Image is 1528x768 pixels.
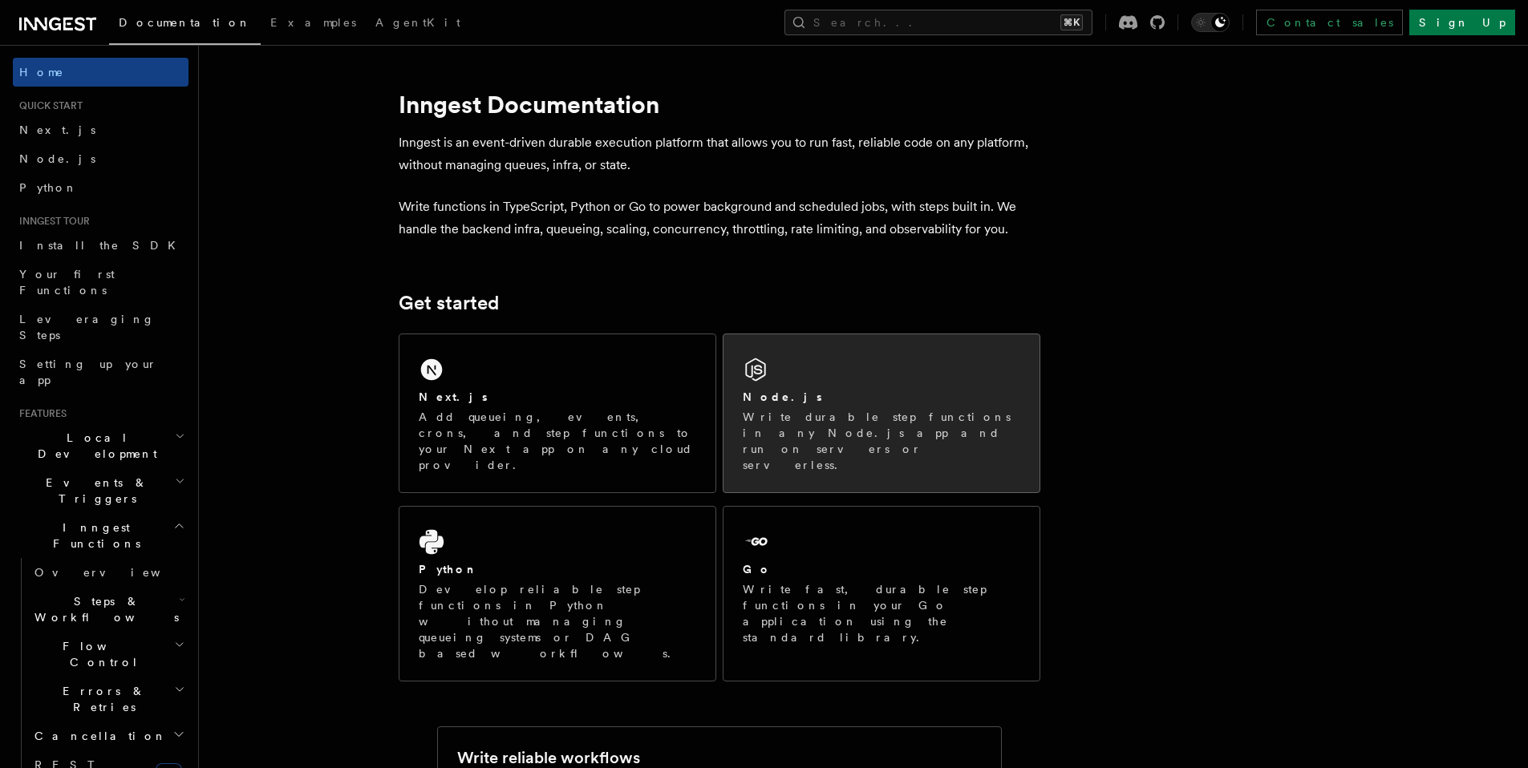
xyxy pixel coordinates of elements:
[261,5,366,43] a: Examples
[419,389,488,405] h2: Next.js
[119,16,251,29] span: Documentation
[13,99,83,112] span: Quick start
[13,58,188,87] a: Home
[19,152,95,165] span: Node.js
[13,519,173,552] span: Inngest Functions
[13,350,188,394] a: Setting up your app
[19,358,157,386] span: Setting up your app
[19,64,64,80] span: Home
[13,468,188,513] button: Events & Triggers
[399,90,1040,119] h1: Inngest Documentation
[19,268,115,297] span: Your first Functions
[34,566,200,579] span: Overview
[723,333,1040,493] a: Node.jsWrite durable step functions in any Node.js app and run on servers or serverless.
[13,423,188,468] button: Local Development
[1191,13,1230,32] button: Toggle dark mode
[270,16,356,29] span: Examples
[13,215,90,228] span: Inngest tour
[13,513,188,558] button: Inngest Functions
[1256,10,1403,35] a: Contact sales
[743,409,1020,473] p: Write durable step functions in any Node.js app and run on servers or serverless.
[723,506,1040,681] a: GoWrite fast, durable step functions in your Go application using the standard library.
[366,5,470,43] a: AgentKit
[784,10,1092,35] button: Search...⌘K
[399,506,716,681] a: PythonDevelop reliable step functions in Python without managing queueing systems or DAG based wo...
[13,475,175,507] span: Events & Triggers
[28,558,188,587] a: Overview
[743,389,822,405] h2: Node.js
[13,144,188,173] a: Node.js
[19,181,78,194] span: Python
[13,173,188,202] a: Python
[13,231,188,260] a: Install the SDK
[13,407,67,420] span: Features
[399,196,1040,241] p: Write functions in TypeScript, Python or Go to power background and scheduled jobs, with steps bu...
[399,333,716,493] a: Next.jsAdd queueing, events, crons, and step functions to your Next app on any cloud provider.
[13,115,188,144] a: Next.js
[743,561,772,577] h2: Go
[28,587,188,632] button: Steps & Workflows
[28,677,188,722] button: Errors & Retries
[13,305,188,350] a: Leveraging Steps
[743,581,1020,645] p: Write fast, durable step functions in your Go application using the standard library.
[28,632,188,677] button: Flow Control
[399,292,499,314] a: Get started
[19,239,185,252] span: Install the SDK
[28,722,188,750] button: Cancellation
[28,593,179,625] span: Steps & Workflows
[19,123,95,136] span: Next.js
[109,5,261,45] a: Documentation
[28,638,174,670] span: Flow Control
[419,561,478,577] h2: Python
[1060,14,1083,30] kbd: ⌘K
[1409,10,1515,35] a: Sign Up
[19,313,155,342] span: Leveraging Steps
[375,16,460,29] span: AgentKit
[419,409,696,473] p: Add queueing, events, crons, and step functions to your Next app on any cloud provider.
[419,581,696,661] p: Develop reliable step functions in Python without managing queueing systems or DAG based workflows.
[13,260,188,305] a: Your first Functions
[399,131,1040,176] p: Inngest is an event-driven durable execution platform that allows you to run fast, reliable code ...
[13,430,175,462] span: Local Development
[28,728,167,744] span: Cancellation
[28,683,174,715] span: Errors & Retries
